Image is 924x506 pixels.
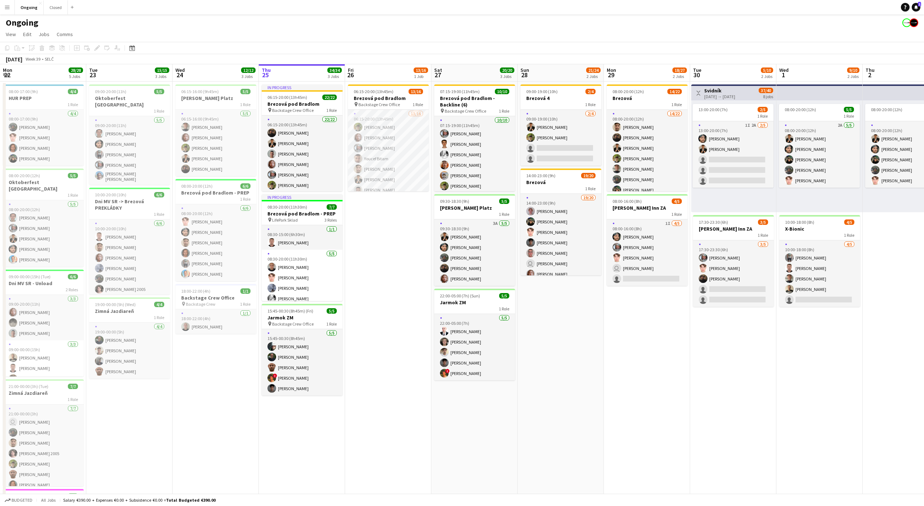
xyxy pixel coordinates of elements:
span: Tue [89,67,97,73]
span: 08:00-20:00 (12h) [785,107,816,112]
div: In progress06:15-20:00 (13h45m)22/22Brezová pod Bradlom Backstage Crew Office1 Role22/2206:15-20:... [262,84,343,191]
h3: [PERSON_NAME] Inn ZA [693,226,774,232]
app-job-card: 21:00-00:00 (3h) (Tue)7/7Zimná Jazdiareň1 Role7/721:00-00:00 (3h) [PERSON_NAME][PERSON_NAME][PERS... [3,379,84,486]
span: Backstage Crew Office [272,321,314,327]
span: All jobs [40,497,57,503]
h3: Oktoberfest [GEOGRAPHIC_DATA] [3,179,84,192]
span: Wed [175,67,185,73]
button: Ongoing [15,0,44,14]
span: 1 Role [67,397,78,402]
app-card-role: 3/309:00-00:00 (15h)[PERSON_NAME][PERSON_NAME][PERSON_NAME] [3,340,84,386]
h3: Brezová pod Bradlom - PREP [175,189,256,196]
span: 1 Role [757,113,768,119]
span: ! [445,369,450,373]
span: 09:00-00:00 (15h) (Tue) [9,274,51,279]
span: 08:00-17:00 (9h) [9,89,38,94]
h3: Brezová pod Bradlom - Backline (6) [434,95,515,108]
app-job-card: 08:00-20:00 (12h)5/51 Role2A5/508:00-20:00 (12h)[PERSON_NAME][PERSON_NAME][PERSON_NAME][PERSON_NA... [779,104,860,188]
span: Backstage Crew Office [272,108,314,113]
app-card-role: 1I2A2/513:00-20:00 (7h)[PERSON_NAME][PERSON_NAME] [693,121,773,188]
span: 09:00-19:00 (10h) [526,89,558,94]
a: View [3,30,19,39]
span: 1 Role [154,108,164,114]
div: 3 Jobs [241,74,255,79]
app-job-card: 06:15-16:00 (9h45m)5/5[PERSON_NAME] Platz1 Role5/506:15-16:00 (9h45m)[PERSON_NAME][PERSON_NAME][P... [175,84,256,176]
span: 1 Role [240,196,250,202]
span: 2/5 [758,107,768,112]
span: 37/40 [759,88,773,93]
app-job-card: 07:15-19:00 (11h45m)10/10Brezová pod Bradlom - Backline (6) Backstage Crew Office1 Role10/1007:15... [434,84,515,191]
span: 5/5 [327,308,337,314]
h3: Brezová pod Bradlom - PREP [262,210,343,217]
span: Week 39 [24,56,42,62]
app-job-card: 08:00-17:00 (9h)4/4HUR PREP1 Role4/408:00-17:00 (9h)[PERSON_NAME][PERSON_NAME][PERSON_NAME][PERSO... [3,84,84,166]
span: ! [273,374,277,378]
span: 1 Role [326,321,337,327]
app-card-role: 5/508:30-20:00 (11h30m)[PERSON_NAME][PERSON_NAME][PERSON_NAME][PERSON_NAME] [262,250,343,316]
span: Fri [348,67,354,73]
app-card-role: 2A5/508:00-20:00 (12h)[PERSON_NAME][PERSON_NAME][PERSON_NAME][PERSON_NAME][PERSON_NAME] [779,121,860,188]
app-job-card: 15:45-00:30 (8h45m) (Fri)5/5Jarmok ZM Backstage Crew Office1 Role5/515:45-00:30 (8h45m)[PERSON_NA... [262,304,343,396]
h3: [PERSON_NAME] Platz [175,95,256,101]
h3: Zimná Jazdiareň [3,390,84,396]
app-card-role: 5/515:45-00:30 (8h45m)[PERSON_NAME][PERSON_NAME][PERSON_NAME]![PERSON_NAME][PERSON_NAME] [262,329,343,396]
h3: [PERSON_NAME] Inn ZA [607,205,688,211]
app-job-card: 08:00-20:00 (12h)14/22Brezová1 Role14/2208:00-20:00 (12h)[PERSON_NAME][PERSON_NAME][PERSON_NAME][... [607,84,688,191]
app-card-role: 5/506:15-16:00 (9h45m)[PERSON_NAME][PERSON_NAME][PERSON_NAME][PERSON_NAME][PERSON_NAME] [175,110,256,176]
span: 5/5 [499,199,509,204]
app-job-card: 09:00-19:00 (10h)2/4Brezová 41 Role2/409:00-19:00 (10h)[PERSON_NAME][PERSON_NAME] [520,84,601,166]
span: 1 Role [67,102,78,107]
span: 23 [88,71,97,79]
div: 3 Jobs [328,74,341,79]
div: 8 jobs [763,93,773,99]
span: Mon [607,67,616,73]
div: [DATE] → [DATE] [704,94,735,99]
app-card-role: 4/408:00-17:00 (9h)[PERSON_NAME][PERSON_NAME][PERSON_NAME][PERSON_NAME] [3,110,84,166]
span: 1 Role [499,108,509,114]
span: 34/34 [327,67,342,73]
span: 4/5 [672,199,682,204]
span: 27 [433,71,442,79]
span: 3 Roles [324,217,337,223]
span: 1 Role [585,102,596,107]
span: 08:00-20:00 (12h) [181,183,213,189]
a: 1 [912,3,920,12]
span: 08:00-20:00 (12h) [613,89,644,94]
a: Edit [20,30,34,39]
span: 1/1 [240,288,250,294]
span: 1 Role [413,102,423,107]
span: 6/6 [68,274,78,279]
span: 5/5 [240,89,250,94]
span: 10/10 [495,89,509,94]
span: 1 Role [240,102,250,107]
span: 14/22 [667,89,682,94]
app-card-role: 6/608:00-20:00 (12h)[PERSON_NAME][PERSON_NAME][PERSON_NAME][PERSON_NAME][PERSON_NAME][PERSON_NAME] [175,204,256,281]
span: 13/16 [414,67,428,73]
button: Budgeted [4,496,34,504]
div: 19:00-00:00 (5h) (Wed)4/4Zimná Jazdiareň1 Role4/419:00-00:00 (5h)[PERSON_NAME][PERSON_NAME][PERSO... [89,297,170,379]
span: 1 Role [844,232,854,238]
a: Comms [54,30,76,39]
app-card-role: 14/2208:00-20:00 (12h)[PERSON_NAME][PERSON_NAME][PERSON_NAME][PERSON_NAME][PERSON_NAME][PERSON_NA... [607,110,688,356]
div: 2 Jobs [587,74,600,79]
div: 5 Jobs [69,74,83,79]
app-job-card: 08:00-20:00 (12h)6/6Brezová pod Bradlom - PREP1 Role6/608:00-20:00 (12h)[PERSON_NAME][PERSON_NAME... [175,179,256,281]
span: 9/10 [847,67,859,73]
app-user-avatar: Backstage Crew [902,18,911,27]
span: Backstage Crew Office [358,102,400,107]
span: Tue [693,67,701,73]
span: 21/24 [586,67,601,73]
span: 28/28 [69,67,83,73]
app-card-role: 3/309:00-20:00 (11h)[PERSON_NAME][PERSON_NAME][PERSON_NAME] [3,295,84,340]
span: Total Budgeted €390.00 [166,497,215,503]
span: 17:30-23:30 (6h) [699,219,728,225]
span: 22:00-05:00 (7h) (Sun) [440,293,480,298]
span: Thu [866,67,875,73]
span: 2/4 [585,89,596,94]
span: 3/5 [758,219,768,225]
